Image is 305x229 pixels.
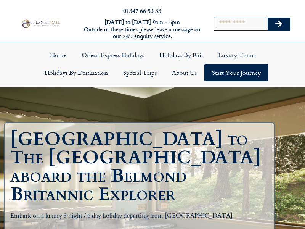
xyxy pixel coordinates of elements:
[164,64,204,81] a: About Us
[123,6,161,15] a: 01347 66 53 33
[152,46,210,64] a: Holidays by Rail
[10,130,272,203] h1: [GEOGRAPHIC_DATA] to The [GEOGRAPHIC_DATA] aboard the Belmond Britannic Explorer
[74,46,152,64] a: Orient Express Holidays
[83,19,201,40] h6: [DATE] to [DATE] 9am – 5pm Outside of these times please leave a message on our 24/7 enquiry serv...
[42,46,74,64] a: Home
[4,46,301,81] nav: Menu
[37,64,116,81] a: Holidays by Destination
[210,46,263,64] a: Luxury Trains
[10,211,268,221] p: Embark on a luxury 5 night / 6 day holiday departing from [GEOGRAPHIC_DATA]
[268,18,290,30] button: Search
[204,64,268,81] a: Start your Journey
[20,19,61,29] img: Planet Rail Train Holidays Logo
[116,64,164,81] a: Special Trips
